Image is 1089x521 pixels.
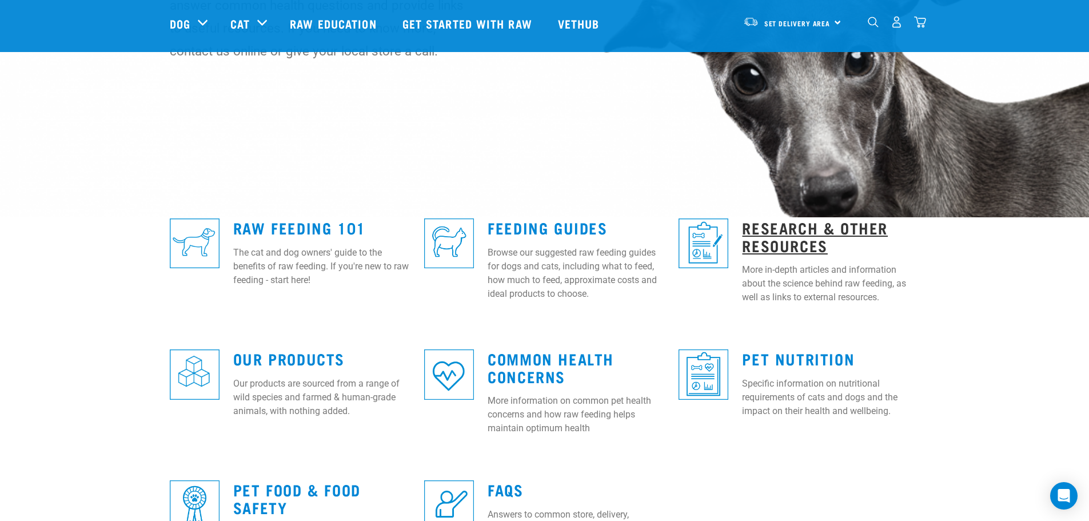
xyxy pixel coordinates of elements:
[233,354,345,363] a: Our Products
[488,354,614,380] a: Common Health Concerns
[170,218,220,268] img: re-icons-dog3-sq-blue.png
[278,1,390,46] a: Raw Education
[868,17,879,27] img: home-icon-1@2x.png
[424,218,474,268] img: re-icons-cat2-sq-blue.png
[170,349,220,399] img: re-icons-cubes2-sq-blue.png
[170,15,190,32] a: Dog
[488,485,523,494] a: FAQs
[891,16,903,28] img: user.png
[547,1,614,46] a: Vethub
[424,349,474,399] img: re-icons-heart-sq-blue.png
[233,377,410,418] p: Our products are sourced from a range of wild species and farmed & human-grade animals, with noth...
[488,246,665,301] p: Browse our suggested raw feeding guides for dogs and cats, including what to feed, how much to fe...
[679,349,728,399] img: re-icons-healthcheck3-sq-blue.png
[742,223,888,249] a: Research & Other Resources
[742,263,919,304] p: More in-depth articles and information about the science behind raw feeding, as well as links to ...
[764,21,831,25] span: Set Delivery Area
[230,15,250,32] a: Cat
[233,223,366,232] a: Raw Feeding 101
[391,1,547,46] a: Get started with Raw
[233,485,361,511] a: Pet Food & Food Safety
[1050,482,1078,510] div: Open Intercom Messenger
[233,246,410,287] p: The cat and dog owners' guide to the benefits of raw feeding. If you're new to raw feeding - star...
[914,16,926,28] img: home-icon@2x.png
[488,394,665,435] p: More information on common pet health concerns and how raw feeding helps maintain optimum health
[679,218,728,268] img: re-icons-healthcheck1-sq-blue.png
[743,17,759,27] img: van-moving.png
[742,354,855,363] a: Pet Nutrition
[488,223,607,232] a: Feeding Guides
[742,377,919,418] p: Specific information on nutritional requirements of cats and dogs and the impact on their health ...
